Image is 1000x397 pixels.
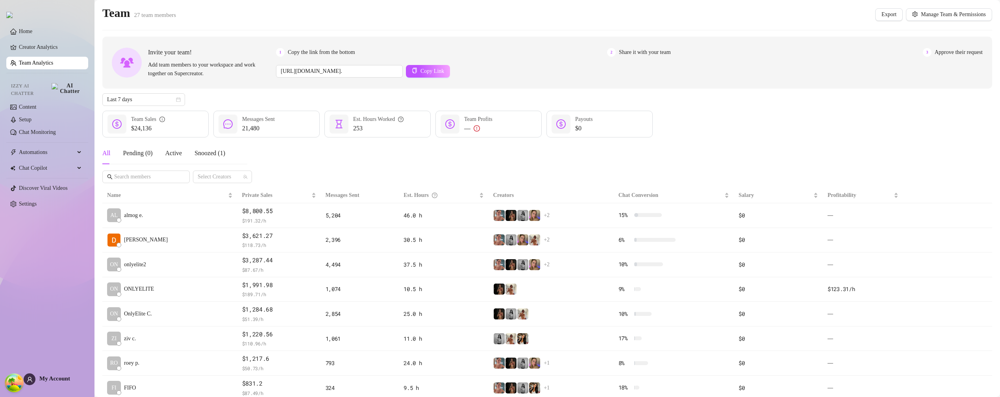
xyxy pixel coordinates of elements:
span: $ 191.32 /h [242,217,316,224]
span: Copy the link from the bottom [288,48,355,57]
img: Yarden [494,358,505,369]
span: Snoozed ( 1 ) [194,150,225,156]
span: $831.2 [242,379,316,388]
span: Last 7 days [107,94,180,106]
div: All [102,148,110,158]
span: My Account [39,375,70,382]
span: + 2 [544,236,550,244]
span: $ 87.49 /h [242,389,316,397]
img: Cherry [529,210,540,221]
span: 17 % [619,334,631,343]
img: AdelDahan [517,333,528,344]
span: AL [110,211,118,220]
div: 5,204 [326,211,394,220]
span: Invite your team! [148,47,276,57]
div: 11.0 h [404,334,483,343]
button: Copy Link [406,65,450,78]
span: 18 % [619,383,631,392]
img: Green [506,333,517,344]
span: Payouts [575,116,593,122]
div: 10.5 h [404,285,483,293]
img: A [506,308,517,319]
img: A [506,234,517,245]
span: 21,480 [242,124,275,133]
img: the_bohema [506,210,517,221]
span: 253 [353,124,404,133]
div: 2,854 [326,310,394,318]
span: 10 % [619,260,631,269]
span: exclamation-circle [474,125,480,132]
span: search [107,174,113,180]
td: — [823,252,903,277]
div: 37.5 h [404,260,483,269]
div: $0 [739,285,818,293]
div: 24.0 h [404,359,483,367]
img: the_bohema [506,259,517,270]
span: OnlyElite C. [124,310,152,318]
span: thunderbolt [10,149,17,156]
span: Private Sales [242,192,272,198]
span: Chat Copilot [19,162,75,174]
span: ziv c. [124,334,136,343]
a: Team Analytics [19,60,53,66]
div: $0 [739,310,818,318]
a: Content [19,104,36,110]
div: $0 [739,384,818,392]
span: hourglass [334,119,344,129]
div: — [464,124,493,133]
td: — [823,302,903,327]
span: ON [110,260,118,269]
div: 324 [326,384,394,392]
span: question-circle [432,191,437,200]
span: 10 % [619,310,631,318]
span: $ 50.73 /h [242,364,316,372]
div: Est. Hours Worked [353,115,404,124]
span: $ 110.96 /h [242,339,316,347]
span: 6 % [619,236,631,244]
button: Manage Team & Permissions [906,8,992,21]
img: Yarden [494,259,505,270]
span: Add team members to your workspace and work together on Supercreator. [148,61,273,78]
span: Copy Link [420,68,444,74]
span: almog e. [124,211,143,220]
a: Creator Analytics [19,41,82,54]
span: 8 % [619,359,631,367]
div: 9.5 h [404,384,483,392]
span: info-circle [159,115,165,124]
span: Chat Conversion [619,192,659,198]
th: Name [102,188,237,203]
img: the_bohema [506,382,517,393]
span: ONLYELITE [124,285,154,293]
span: Messages Sent [242,116,275,122]
img: Green [529,234,540,245]
span: dollar-circle [556,119,566,129]
span: ON [110,310,118,318]
td: — [823,351,903,376]
span: Profitability [828,192,856,198]
img: A [494,333,505,344]
span: 27 team members [134,12,176,18]
img: the_bohema [506,358,517,369]
img: Cherry [517,234,528,245]
th: Creators [489,188,614,203]
a: Settings [19,201,37,207]
span: $ 189.71 /h [242,290,316,298]
span: Export [881,11,896,18]
button: Open Tanstack query devtools [6,375,22,391]
span: question-circle [398,115,404,124]
a: Home [19,28,32,34]
td: — [823,203,903,228]
span: $24,136 [131,124,165,133]
span: $8,800.55 [242,206,316,216]
span: 9 % [619,285,631,293]
img: A [517,259,528,270]
span: + 1 [544,384,550,392]
span: + 1 [544,359,550,367]
div: $0 [739,211,818,220]
div: $0 [739,236,818,244]
input: Search members [114,173,179,181]
span: + 2 [544,260,550,269]
div: 2,396 [326,236,394,244]
span: Approve their request [935,48,983,57]
img: Chat Copilot [10,165,15,171]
